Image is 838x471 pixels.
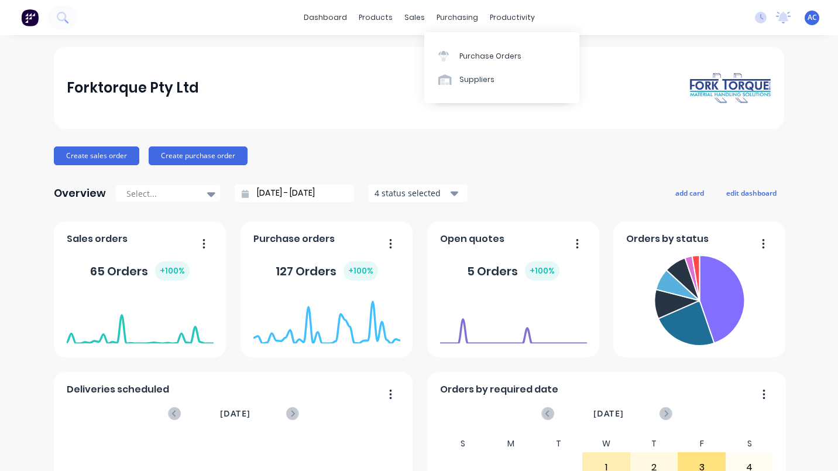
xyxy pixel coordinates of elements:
div: W [582,435,630,452]
button: Create sales order [54,146,139,165]
a: Purchase Orders [424,44,579,67]
span: Purchase orders [253,232,335,246]
button: 4 status selected [368,185,468,202]
div: S [726,435,774,452]
div: Purchase Orders [459,51,521,62]
a: Suppliers [424,68,579,91]
div: 5 Orders [467,261,559,281]
div: + 100 % [155,261,190,281]
span: Open quotes [440,232,504,246]
div: productivity [484,9,541,26]
img: Factory [21,9,39,26]
div: T [630,435,678,452]
span: Orders by status [626,232,709,246]
span: Sales orders [67,232,128,246]
div: sales [399,9,431,26]
span: [DATE] [593,407,624,420]
div: + 100 % [344,261,378,281]
span: AC [808,12,817,23]
div: products [353,9,399,26]
div: 127 Orders [276,261,378,281]
div: + 100 % [525,261,559,281]
div: 65 Orders [90,261,190,281]
div: F [678,435,726,452]
div: 4 status selected [375,187,448,199]
div: Overview [54,182,106,205]
button: add card [668,185,712,200]
div: Forktorque Pty Ltd [67,76,199,100]
div: M [487,435,535,452]
a: dashboard [298,9,353,26]
img: Forktorque Pty Ltd [689,72,771,104]
span: [DATE] [220,407,250,420]
div: Suppliers [459,74,494,85]
div: S [439,435,487,452]
div: T [535,435,583,452]
div: purchasing [431,9,484,26]
button: edit dashboard [719,185,784,200]
button: Create purchase order [149,146,248,165]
